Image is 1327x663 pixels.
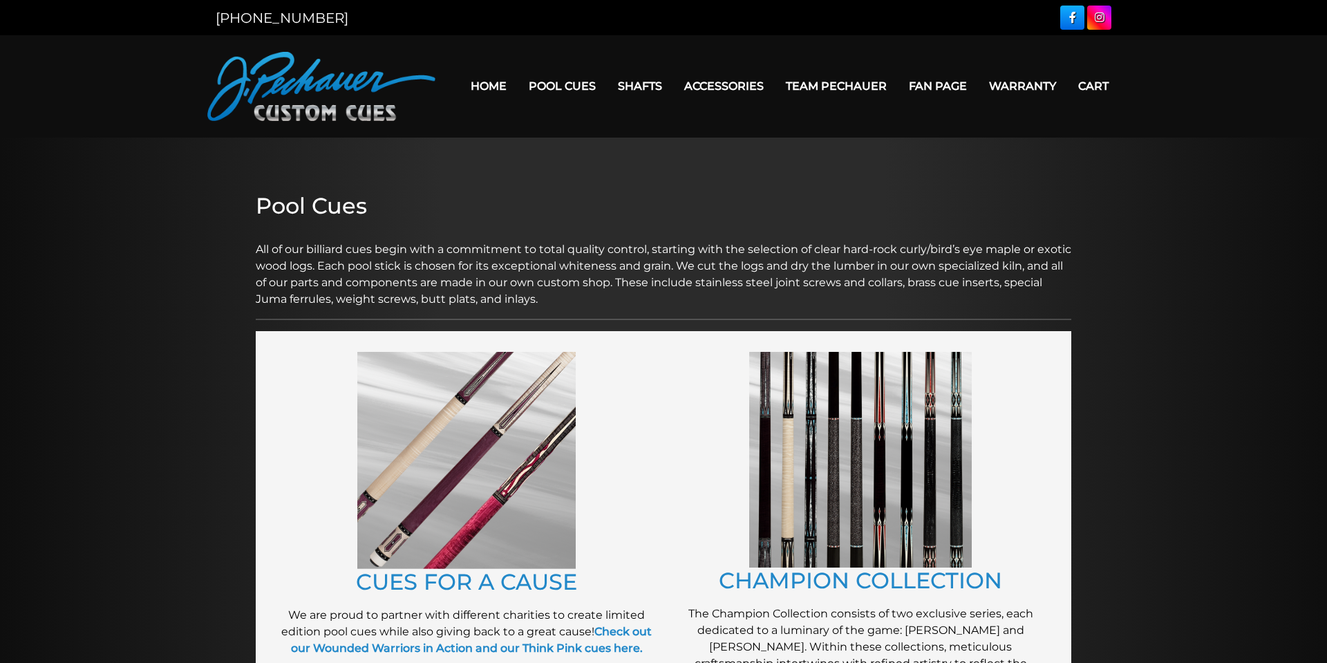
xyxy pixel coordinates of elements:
[1067,68,1120,104] a: Cart
[291,625,652,655] a: Check out our Wounded Warriors in Action and our Think Pink cues here.
[607,68,673,104] a: Shafts
[518,68,607,104] a: Pool Cues
[978,68,1067,104] a: Warranty
[256,193,1071,219] h2: Pool Cues
[719,567,1002,594] a: CHAMPION COLLECTION
[216,10,348,26] a: [PHONE_NUMBER]
[276,607,657,657] p: We are proud to partner with different charities to create limited edition pool cues while also g...
[256,225,1071,308] p: All of our billiard cues begin with a commitment to total quality control, starting with the sele...
[460,68,518,104] a: Home
[775,68,898,104] a: Team Pechauer
[673,68,775,104] a: Accessories
[898,68,978,104] a: Fan Page
[356,568,577,595] a: CUES FOR A CAUSE
[207,52,435,121] img: Pechauer Custom Cues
